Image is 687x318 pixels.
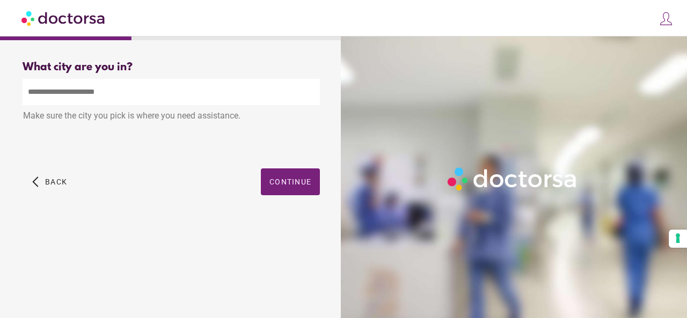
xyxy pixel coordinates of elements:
[23,61,320,73] div: What city are you in?
[21,6,106,30] img: Doctorsa.com
[45,178,67,186] span: Back
[444,164,581,194] img: Logo-Doctorsa-trans-White-partial-flat.png
[269,178,311,186] span: Continue
[28,168,71,195] button: arrow_back_ios Back
[659,11,674,26] img: icons8-customer-100.png
[23,105,320,129] div: Make sure the city you pick is where you need assistance.
[261,168,320,195] button: Continue
[669,230,687,248] button: Your consent preferences for tracking technologies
